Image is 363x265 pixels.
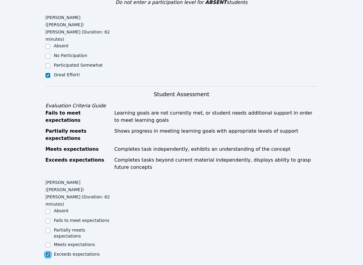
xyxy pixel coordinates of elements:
label: Great Effort! [54,72,80,77]
div: Shows progress in meeting learning goals with appropriate levels of support [114,128,318,142]
label: Absent [54,43,69,48]
div: Partially meets expectations [45,128,111,142]
div: Completes task independently, exhibits an understanding of the concept [114,146,318,153]
label: Meets expectations [54,242,95,247]
div: Evaluation Criteria Guide [45,102,318,109]
div: Learning goals are not currently met, or student needs additional support in order to meet learni... [114,109,318,124]
div: Meets expectations [45,146,111,153]
label: Absent [54,208,69,213]
label: Exceeds expectations [54,252,100,257]
label: Fails to meet expectations [54,218,109,223]
legend: [PERSON_NAME] ([PERSON_NAME]) [PERSON_NAME] (Duration: 62 minutes) [45,12,114,43]
div: Completes tasks beyond current material independently, displays ability to grasp future concepts [114,156,318,171]
div: Exceeds expectations [45,156,111,171]
h3: Student Assessment [45,90,318,99]
div: Fails to meet expectations [45,109,111,124]
legend: [PERSON_NAME] ([PERSON_NAME]) [PERSON_NAME] (Duration: 62 minutes) [45,177,114,208]
label: No Participation [54,53,87,58]
label: Partially meets expectations [54,228,85,238]
label: Participated Somewhat [54,63,103,68]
